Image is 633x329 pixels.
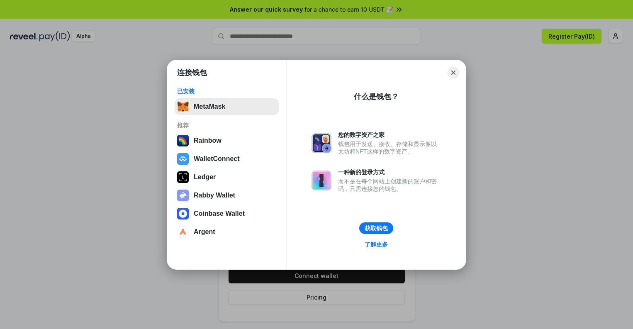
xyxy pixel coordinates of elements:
img: svg+xml,%3Csvg%20xmlns%3D%22http%3A%2F%2Fwww.w3.org%2F2000%2Fsvg%22%20fill%3D%22none%22%20viewBox... [177,190,189,201]
img: svg+xml,%3Csvg%20width%3D%2228%22%20height%3D%2228%22%20viewBox%3D%220%200%2028%2028%22%20fill%3D... [177,226,189,238]
div: Argent [194,228,215,236]
div: Coinbase Wallet [194,210,245,217]
div: WalletConnect [194,155,240,163]
button: Close [448,67,459,78]
div: Ledger [194,173,216,181]
a: 了解更多 [360,239,393,250]
div: 什么是钱包？ [354,92,399,102]
img: svg+xml,%3Csvg%20xmlns%3D%22http%3A%2F%2Fwww.w3.org%2F2000%2Fsvg%22%20fill%3D%22none%22%20viewBox... [312,171,331,190]
div: 了解更多 [365,241,388,248]
button: Rabby Wallet [175,187,279,204]
div: 而不是在每个网站上创建新的账户和密码，只需连接您的钱包。 [338,178,441,193]
button: MetaMask [175,98,279,115]
div: MetaMask [194,103,225,110]
div: 获取钱包 [365,224,388,232]
img: svg+xml,%3Csvg%20fill%3D%22none%22%20height%3D%2233%22%20viewBox%3D%220%200%2035%2033%22%20width%... [177,101,189,112]
div: 您的数字资产之家 [338,131,441,139]
img: svg+xml,%3Csvg%20width%3D%2228%22%20height%3D%2228%22%20viewBox%3D%220%200%2028%2028%22%20fill%3D... [177,208,189,219]
button: Argent [175,224,279,240]
div: Rainbow [194,137,222,144]
button: 获取钱包 [359,222,393,234]
div: 一种新的登录方式 [338,168,441,176]
div: 已安装 [177,88,276,95]
img: svg+xml,%3Csvg%20width%3D%22120%22%20height%3D%22120%22%20viewBox%3D%220%200%20120%20120%22%20fil... [177,135,189,146]
button: WalletConnect [175,151,279,167]
div: Rabby Wallet [194,192,235,199]
button: Rainbow [175,132,279,149]
img: svg+xml,%3Csvg%20width%3D%2228%22%20height%3D%2228%22%20viewBox%3D%220%200%2028%2028%22%20fill%3D... [177,153,189,165]
button: Coinbase Wallet [175,205,279,222]
div: 钱包用于发送、接收、存储和显示像以太坊和NFT这样的数字资产。 [338,140,441,155]
img: svg+xml,%3Csvg%20xmlns%3D%22http%3A%2F%2Fwww.w3.org%2F2000%2Fsvg%22%20width%3D%2228%22%20height%3... [177,171,189,183]
div: 推荐 [177,122,276,129]
img: svg+xml,%3Csvg%20xmlns%3D%22http%3A%2F%2Fwww.w3.org%2F2000%2Fsvg%22%20fill%3D%22none%22%20viewBox... [312,133,331,153]
button: Ledger [175,169,279,185]
h1: 连接钱包 [177,68,207,78]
